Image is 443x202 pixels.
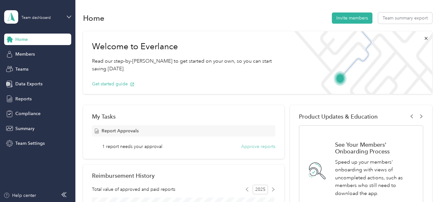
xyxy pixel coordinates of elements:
[102,143,162,150] span: 1 report needs your approval
[335,141,416,155] h1: See Your Members' Onboarding Process
[253,185,268,194] span: 2025
[21,16,51,20] div: Team dashboard
[378,12,432,24] button: Team summary export
[92,42,279,52] h1: Welcome to Everlance
[15,125,34,132] span: Summary
[92,81,134,87] button: Get started guide
[15,66,28,73] span: Teams
[102,128,139,134] span: Report Approvals
[92,186,175,193] span: Total value of approved and paid reports
[241,143,275,150] button: Approve reports
[332,12,372,24] button: Invite members
[335,158,416,198] p: Speed up your members' onboarding with views of uncompleted actions, such as members who still ne...
[92,172,155,179] h2: Reimbursement History
[15,36,28,43] span: Home
[15,110,41,117] span: Compliance
[288,31,432,94] img: Welcome to everlance
[407,166,443,202] iframe: Everlance-gr Chat Button Frame
[4,192,36,199] button: Help center
[83,15,104,21] h1: Home
[15,81,42,87] span: Data Exports
[15,140,45,147] span: Team Settings
[92,57,279,73] p: Read our step-by-[PERSON_NAME] to get started on your own, so you can start saving [DATE].
[92,113,275,120] div: My Tasks
[299,113,378,120] span: Product Updates & Education
[15,96,32,102] span: Reports
[15,51,35,58] span: Members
